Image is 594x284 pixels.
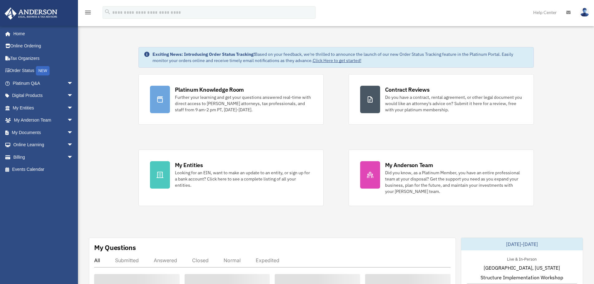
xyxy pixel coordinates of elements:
img: Anderson Advisors Platinum Portal [3,7,59,20]
div: Submitted [115,257,139,263]
a: Home [4,27,80,40]
div: Answered [154,257,177,263]
div: NEW [36,66,50,75]
a: Online Learningarrow_drop_down [4,139,83,151]
div: Closed [192,257,209,263]
a: My Documentsarrow_drop_down [4,126,83,139]
span: arrow_drop_down [67,102,80,114]
div: Normal [224,257,241,263]
i: menu [84,9,92,16]
a: Click Here to get started! [313,58,361,63]
div: Looking for an EIN, want to make an update to an entity, or sign up for a bank account? Click her... [175,170,312,188]
div: [DATE]-[DATE] [461,238,583,250]
span: arrow_drop_down [67,139,80,152]
a: Digital Productsarrow_drop_down [4,89,83,102]
div: Further your learning and get your questions answered real-time with direct access to [PERSON_NAM... [175,94,312,113]
span: arrow_drop_down [67,77,80,90]
a: Tax Organizers [4,52,83,65]
span: arrow_drop_down [67,126,80,139]
span: arrow_drop_down [67,114,80,127]
a: Platinum Knowledge Room Further your learning and get your questions answered real-time with dire... [138,74,324,125]
a: Order StatusNEW [4,65,83,77]
div: My Entities [175,161,203,169]
a: Contract Reviews Do you have a contract, rental agreement, or other legal document you would like... [349,74,534,125]
a: My Entitiesarrow_drop_down [4,102,83,114]
a: Events Calendar [4,163,83,176]
div: My Anderson Team [385,161,433,169]
strong: Exciting News: Introducing Order Status Tracking! [152,51,255,57]
div: Contract Reviews [385,86,430,94]
div: My Questions [94,243,136,252]
span: arrow_drop_down [67,151,80,164]
span: [GEOGRAPHIC_DATA], [US_STATE] [484,264,560,272]
div: Platinum Knowledge Room [175,86,244,94]
i: search [104,8,111,15]
a: menu [84,11,92,16]
div: Expedited [256,257,279,263]
a: Online Ordering [4,40,83,52]
a: Platinum Q&Aarrow_drop_down [4,77,83,89]
span: Structure Implementation Workshop [481,274,563,281]
a: My Anderson Teamarrow_drop_down [4,114,83,127]
img: User Pic [580,8,589,17]
div: Did you know, as a Platinum Member, you have an entire professional team at your disposal? Get th... [385,170,522,195]
a: My Anderson Team Did you know, as a Platinum Member, you have an entire professional team at your... [349,150,534,206]
div: Based on your feedback, we're thrilled to announce the launch of our new Order Status Tracking fe... [152,51,529,64]
a: My Entities Looking for an EIN, want to make an update to an entity, or sign up for a bank accoun... [138,150,324,206]
span: arrow_drop_down [67,89,80,102]
a: Billingarrow_drop_down [4,151,83,163]
div: Live & In-Person [502,255,542,262]
div: All [94,257,100,263]
div: Do you have a contract, rental agreement, or other legal document you would like an attorney's ad... [385,94,522,113]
